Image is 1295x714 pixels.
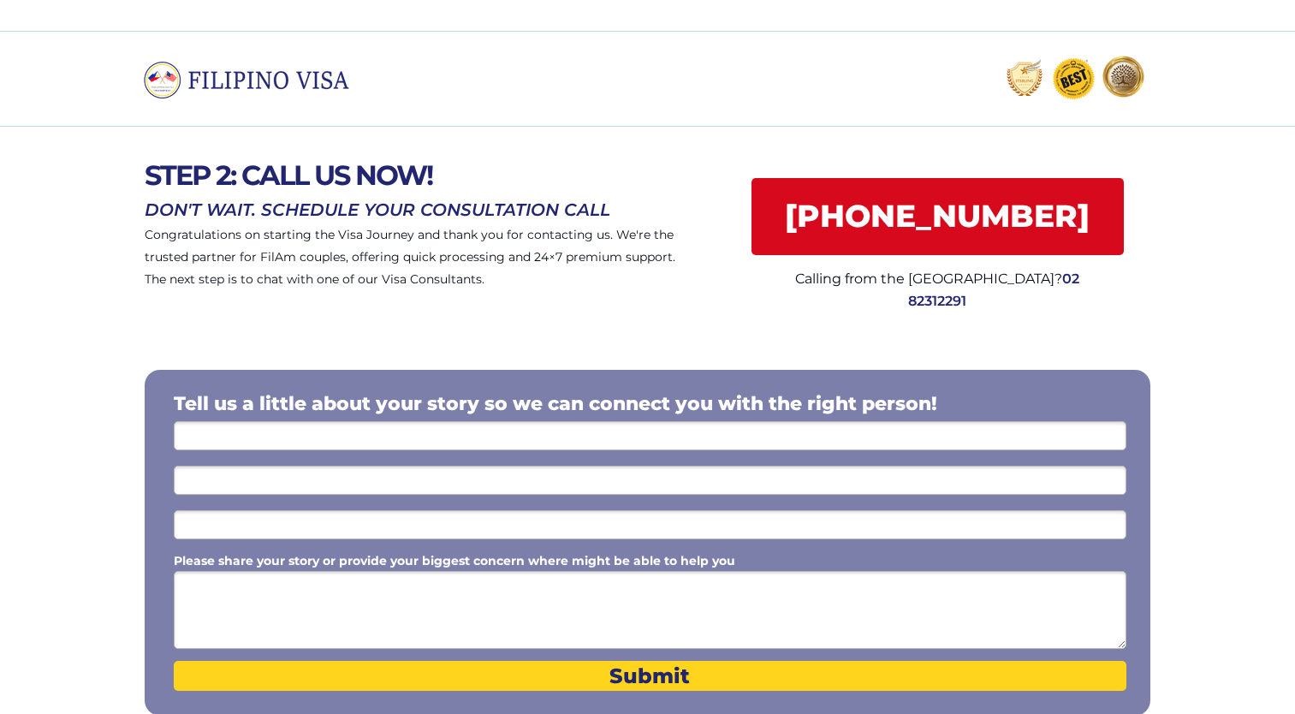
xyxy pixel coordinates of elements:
button: Submit [174,661,1126,691]
span: Congratulations on starting the Visa Journey and thank you for contacting us. We're the trusted p... [145,227,675,287]
span: Please share your story or provide your biggest concern where might be able to help you [174,553,735,568]
span: Calling from the [GEOGRAPHIC_DATA]? [795,271,1062,287]
span: STEP 2: CALL US NOW! [145,158,432,192]
a: [PHONE_NUMBER] [751,178,1124,255]
span: Submit [174,663,1126,688]
span: Tell us a little about your story so we can connect you with the right person! [174,392,937,415]
span: [PHONE_NUMBER] [751,198,1124,235]
span: DON'T WAIT. SCHEDULE YOUR CONSULTATION CALL [145,199,610,220]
